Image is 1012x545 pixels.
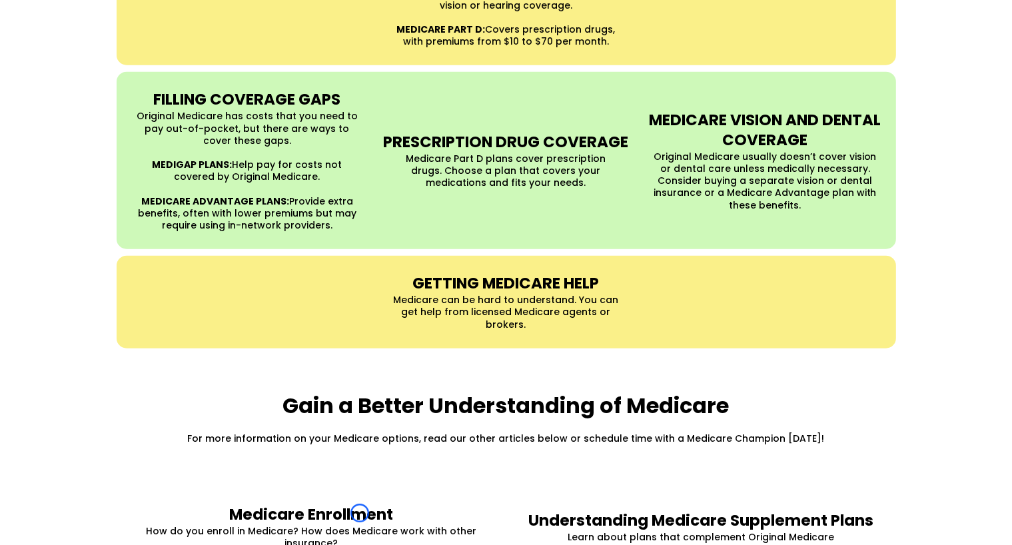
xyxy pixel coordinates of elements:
p: Help pay for costs not covered by Original Medicare. [135,159,360,183]
strong: MEDICARE PART D: [397,23,486,36]
p: Medicare can be hard to understand. You can get help from licensed Medicare agents or brokers. [393,294,619,330]
p: Original Medicare usually doesn’t cover vision or dental care unless medically necessary. Conside... [652,151,878,211]
p: Medicare Part D plans cover prescription drugs. Choose a plan that covers your medications and fi... [393,153,619,189]
strong: FILLING COVERAGE GAPS [153,89,340,110]
strong: MEDICARE ADVANTAGE PLANS: [141,195,289,208]
p: For more information on your Medicare options, read our other articles below or schedule time wit... [120,432,893,444]
p: Covers prescription drugs, with premiums from $10 to $70 per month. [393,23,619,47]
p: Learn about plans that complement Original Medicare [523,531,879,543]
strong: Understanding Medicare Supplement Plans [528,510,873,531]
strong: GETTING MEDICARE HELP [413,272,600,294]
p: Provide extra benefits, often with lower premiums but may require using in-network providers. [135,195,360,232]
p: Original Medicare has costs that you need to pay out-of-pocket, but there are ways to cover these... [135,110,360,147]
strong: PRESCRIPTION DRUG COVERAGE [384,131,629,153]
strong: MEDIGAP PLANS: [152,158,232,171]
strong: MEDICARE VISION AND DENTAL COVERAGE [649,109,881,151]
strong: Gain a Better Understanding of Medicare [283,390,730,420]
strong: Medicare Enrollment [229,504,393,525]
